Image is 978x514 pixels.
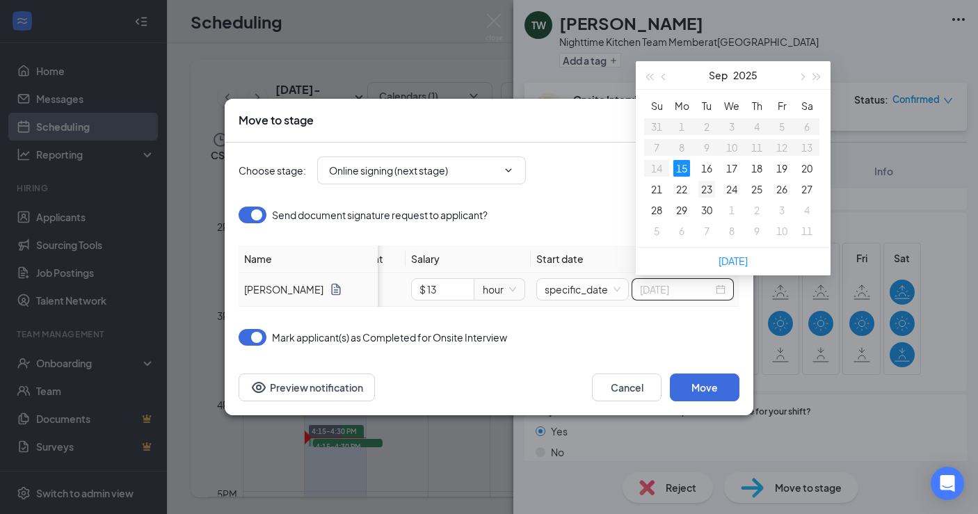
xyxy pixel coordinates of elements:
td: 2025-10-11 [794,220,819,241]
svg: Document [329,282,343,296]
button: Preview notificationEye [239,374,375,401]
div: 15 [673,160,690,177]
td: 2025-09-26 [769,179,794,200]
div: 11 [799,223,815,239]
td: 2025-10-02 [744,200,769,220]
td: 2025-10-06 [669,220,694,241]
div: 29 [673,202,690,218]
button: Cancel [592,374,662,401]
th: Tu [694,95,719,116]
span: specific_date [545,279,620,300]
td: 2025-09-16 [694,158,719,179]
th: Name [239,246,378,273]
div: 9 [748,223,765,239]
div: 5 [648,223,665,239]
div: 24 [723,181,740,198]
th: Start date [531,246,739,273]
th: Mo [669,95,694,116]
button: Sep [709,61,728,89]
div: 8 [723,223,740,239]
td: 2025-10-10 [769,220,794,241]
div: 4 [799,202,815,218]
td: 2025-09-24 [719,179,744,200]
div: 22 [673,181,690,198]
span: [PERSON_NAME] [244,282,323,297]
div: 16 [698,160,715,177]
span: Send document signature request to applicant? [272,207,488,223]
h3: Move to stage [239,113,314,128]
td: 2025-10-03 [769,200,794,220]
div: 23 [698,181,715,198]
span: hour [483,279,516,300]
div: 20 [799,160,815,177]
div: 3 [773,202,790,218]
svg: ChevronDown [503,165,514,176]
td: 2025-09-21 [644,179,669,200]
td: 2025-09-28 [644,200,669,220]
th: Salary [406,246,531,273]
div: 17 [723,160,740,177]
td: 2025-09-23 [694,179,719,200]
div: 1 [723,202,740,218]
td: 2025-10-05 [644,220,669,241]
td: 2025-10-04 [794,200,819,220]
input: Sep 15, 2025 [640,282,713,297]
button: 2025 [733,61,757,89]
td: 2025-09-25 [744,179,769,200]
a: [DATE] [719,255,748,267]
div: 27 [799,181,815,198]
span: Choose stage : [239,163,306,178]
button: Move [670,374,739,401]
td: 2025-10-09 [744,220,769,241]
div: 7 [698,223,715,239]
td: 2025-09-15 [669,158,694,179]
svg: Eye [250,379,267,396]
div: 30 [698,202,715,218]
td: 2025-09-27 [794,179,819,200]
td: 2025-10-07 [694,220,719,241]
td: 2025-09-19 [769,158,794,179]
td: 2025-09-18 [744,158,769,179]
div: 2 [748,202,765,218]
div: 6 [673,223,690,239]
th: Su [644,95,669,116]
div: 18 [748,160,765,177]
td: 2025-10-01 [719,200,744,220]
div: 25 [748,181,765,198]
td: 2025-09-17 [719,158,744,179]
div: 10 [773,223,790,239]
td: 2025-09-29 [669,200,694,220]
th: We [719,95,744,116]
div: Open Intercom Messenger [931,467,964,500]
td: 2025-09-20 [794,158,819,179]
div: 26 [773,181,790,198]
td: 2025-09-22 [669,179,694,200]
th: Th [744,95,769,116]
div: 19 [773,160,790,177]
td: 2025-09-30 [694,200,719,220]
td: 2025-10-08 [719,220,744,241]
span: Mark applicant(s) as Completed for Onsite Interview [272,329,507,346]
div: 28 [648,202,665,218]
th: Fr [769,95,794,116]
th: Sa [794,95,819,116]
div: 21 [648,181,665,198]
